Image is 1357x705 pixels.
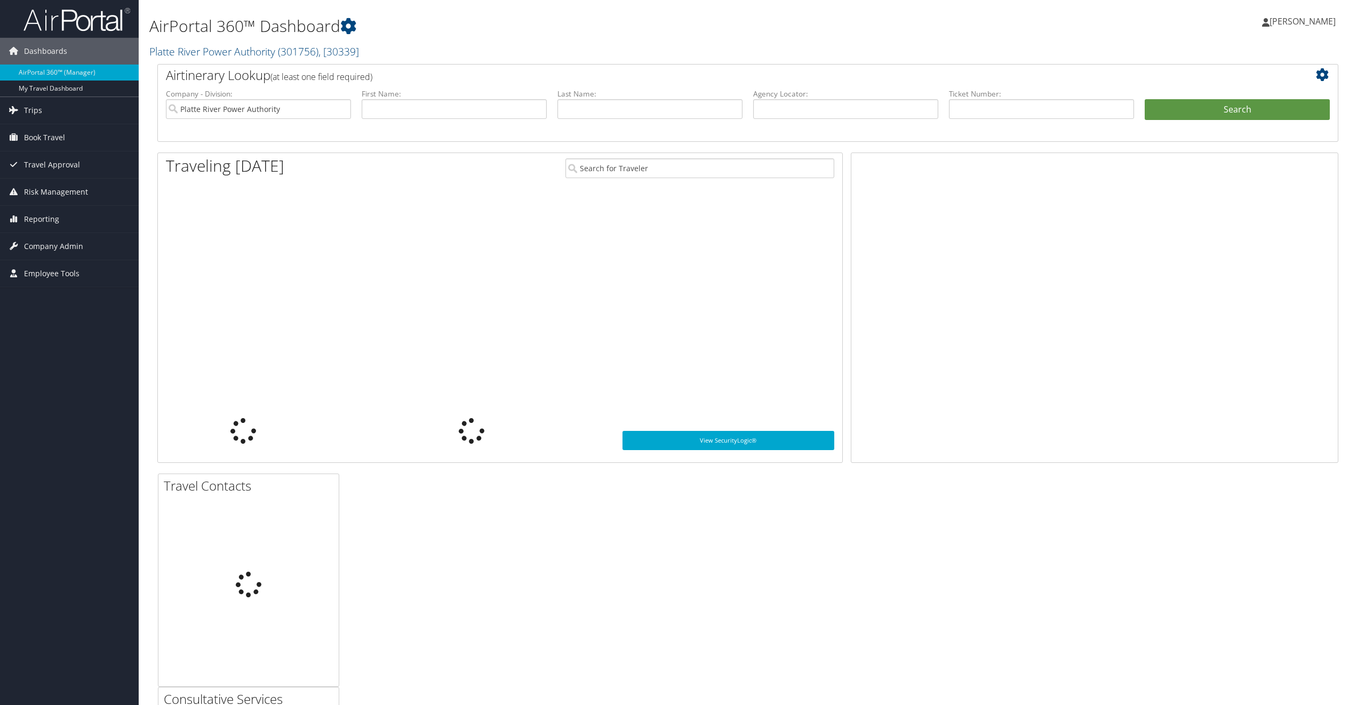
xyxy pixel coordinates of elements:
img: airportal-logo.png [23,7,130,32]
span: Employee Tools [24,260,79,287]
span: Trips [24,97,42,124]
label: Ticket Number: [949,89,1134,99]
span: Risk Management [24,179,88,205]
label: First Name: [362,89,547,99]
span: , [ 30339 ] [318,44,359,59]
span: ( 301756 ) [278,44,318,59]
span: Dashboards [24,38,67,65]
a: View SecurityLogic® [622,431,835,450]
label: Company - Division: [166,89,351,99]
a: [PERSON_NAME] [1262,5,1346,37]
span: (at least one field required) [270,71,372,83]
span: [PERSON_NAME] [1270,15,1336,27]
h1: AirPortal 360™ Dashboard [149,15,947,37]
button: Search [1145,99,1330,121]
h2: Travel Contacts [164,477,339,495]
span: Book Travel [24,124,65,151]
span: Company Admin [24,233,83,260]
span: Travel Approval [24,151,80,178]
label: Agency Locator: [753,89,938,99]
input: Search for Traveler [565,158,835,178]
span: Reporting [24,206,59,233]
h2: Airtinerary Lookup [166,66,1232,84]
h1: Traveling [DATE] [166,155,284,177]
label: Last Name: [557,89,743,99]
a: Platte River Power Authority [149,44,359,59]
